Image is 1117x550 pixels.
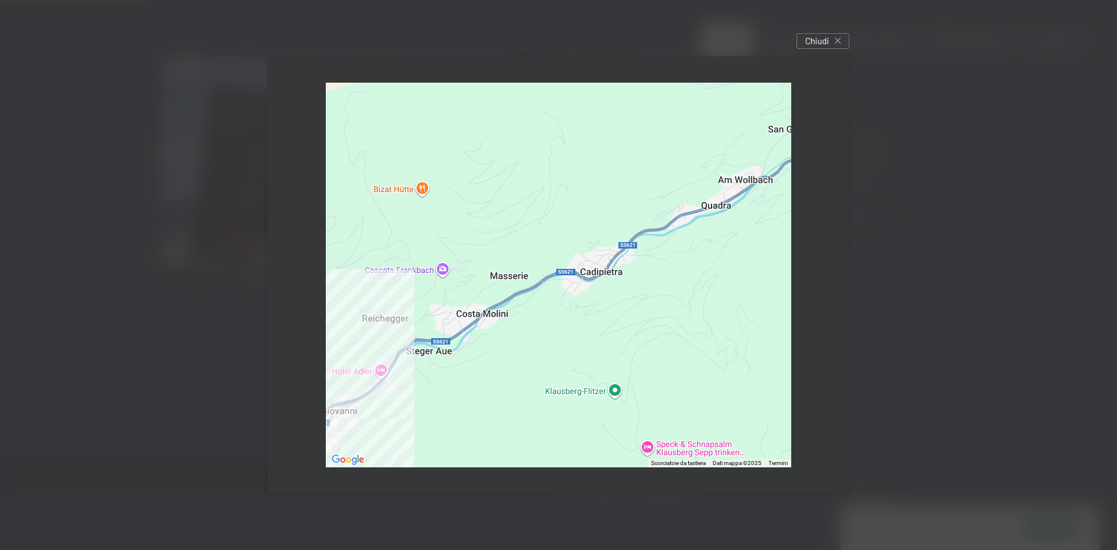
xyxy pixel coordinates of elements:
img: Google [329,452,367,467]
span: Dati mappa ©2025 [713,460,762,466]
a: Visualizza questa zona in Google Maps (in una nuova finestra) [329,452,367,467]
a: Termini (si apre in una nuova scheda) [769,460,788,466]
span: Chiudi [805,35,829,47]
button: Scorciatoie da tastiera [651,459,706,467]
